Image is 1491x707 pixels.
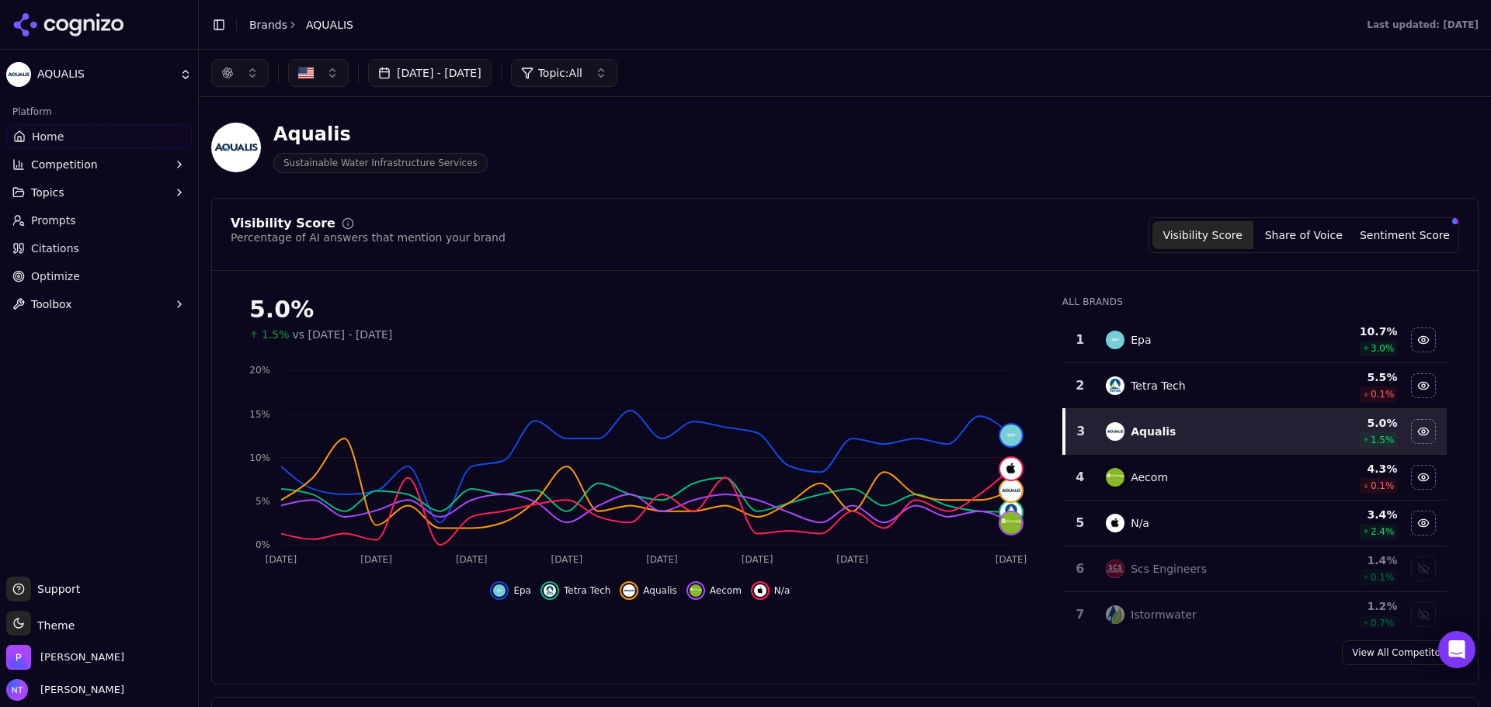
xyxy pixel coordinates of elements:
div: 1.2 % [1298,598,1397,614]
span: 0.1 % [1371,571,1395,584]
tspan: [DATE] [996,554,1027,565]
span: N/a [774,584,790,597]
div: Scs Engineers [1131,561,1207,577]
div: Aecom [1131,470,1168,485]
span: Epa [513,584,531,597]
img: aqualis [1106,422,1124,441]
img: US [298,65,314,81]
div: 5 [1070,514,1091,532]
div: 1 [1070,331,1091,349]
a: Prompts [6,208,192,233]
div: All Brands [1062,296,1447,308]
img: tetra tech [1106,376,1124,395]
button: Show scs engineers data [1411,556,1436,581]
button: [DATE] - [DATE] [368,59,492,87]
tr: 6scs engineersScs Engineers1.4%0.1%Show scs engineers data [1064,546,1447,592]
nav: breadcrumb [249,17,353,33]
span: Toolbox [31,296,72,312]
img: aqualis [623,584,635,597]
div: 4.3 % [1298,461,1397,477]
img: epa [1000,425,1022,446]
span: Prompts [31,213,76,228]
a: Home [6,124,192,149]
div: 2 [1070,376,1091,395]
div: 5.0 % [1298,415,1397,431]
span: 2.4 % [1371,525,1395,538]
div: N/a [1131,515,1149,531]
div: Last updated: [DATE] [1367,19,1479,31]
img: n/a [1106,514,1124,532]
img: tetra tech [544,584,556,597]
button: Hide aecom data [686,581,742,600]
span: Perrill [40,650,124,664]
span: Home [32,129,64,144]
button: Hide aqualis data [1411,419,1436,444]
img: AQUALIS [6,62,31,87]
tr: 4aecomAecom4.3%0.1%Hide aecom data [1064,455,1447,501]
span: 0.7 % [1371,617,1395,629]
tspan: [DATE] [266,554,297,565]
button: Visibility Score [1152,221,1253,249]
tr: 3aqualisAqualis5.0%1.5%Hide aqualis data [1064,409,1447,455]
button: Hide aqualis data [620,581,677,600]
img: n/a [754,584,766,597]
span: Tetra Tech [564,584,610,597]
tspan: [DATE] [456,554,488,565]
a: Brands [249,19,287,31]
tspan: [DATE] [551,554,583,565]
div: 3.4 % [1298,507,1397,522]
div: Tetra Tech [1131,378,1185,393]
img: Perrill [6,645,31,670]
span: [PERSON_NAME] [34,683,124,697]
div: Epa [1131,332,1151,348]
a: Citations [6,236,192,261]
img: aecom [1000,512,1022,534]
span: AQUALIS [306,17,353,33]
span: Citations [31,241,79,256]
button: Sentiment Score [1354,221,1455,249]
button: Hide epa data [1411,328,1436,352]
tspan: [DATE] [360,554,392,565]
span: Topic: All [538,65,582,81]
tr: 1epaEpa10.7%3.0%Hide epa data [1064,317,1447,363]
img: aecom [1106,468,1124,487]
button: Hide n/a data [751,581,790,600]
img: scs engineers [1106,560,1124,578]
div: 6 [1070,560,1091,578]
button: Hide tetra tech data [1411,373,1436,398]
tspan: [DATE] [646,554,678,565]
img: aecom [690,584,702,597]
button: Share of Voice [1253,221,1354,249]
div: Open Intercom Messenger [1438,631,1475,668]
button: Hide aecom data [1411,465,1436,490]
span: Support [31,581,80,597]
span: 3.0 % [1371,342,1395,355]
span: Sustainable Water Infrastructure Services [273,153,488,173]
div: 5.0% [249,296,1031,324]
tspan: 15% [249,409,270,420]
span: 0.1 % [1371,480,1395,492]
div: Aqualis [273,122,488,147]
span: 0.1 % [1371,388,1395,400]
img: n/a [1000,458,1022,480]
div: 3 [1072,422,1091,441]
div: Percentage of AI answers that mention your brand [231,230,506,245]
span: Theme [31,619,75,632]
span: 1.5% [262,327,290,342]
span: Competition [31,157,98,172]
tr: 5n/aN/a3.4%2.4%Hide n/a data [1064,501,1447,546]
tspan: 5% [255,496,270,507]
img: epa [1106,331,1124,349]
span: vs [DATE] - [DATE] [293,327,393,342]
tspan: 0% [255,539,270,550]
div: Aqualis [1131,424,1176,439]
span: Topics [31,185,64,200]
div: Platform [6,99,192,124]
tr: 7istormwaterIstormwater1.2%0.7%Show istormwater data [1064,592,1447,638]
span: Aqualis [643,584,677,597]
span: Optimize [31,269,80,284]
div: 4 [1070,468,1091,487]
img: Nate Tower [6,679,28,701]
img: epa [493,584,506,597]
span: AQUALIS [37,68,173,81]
